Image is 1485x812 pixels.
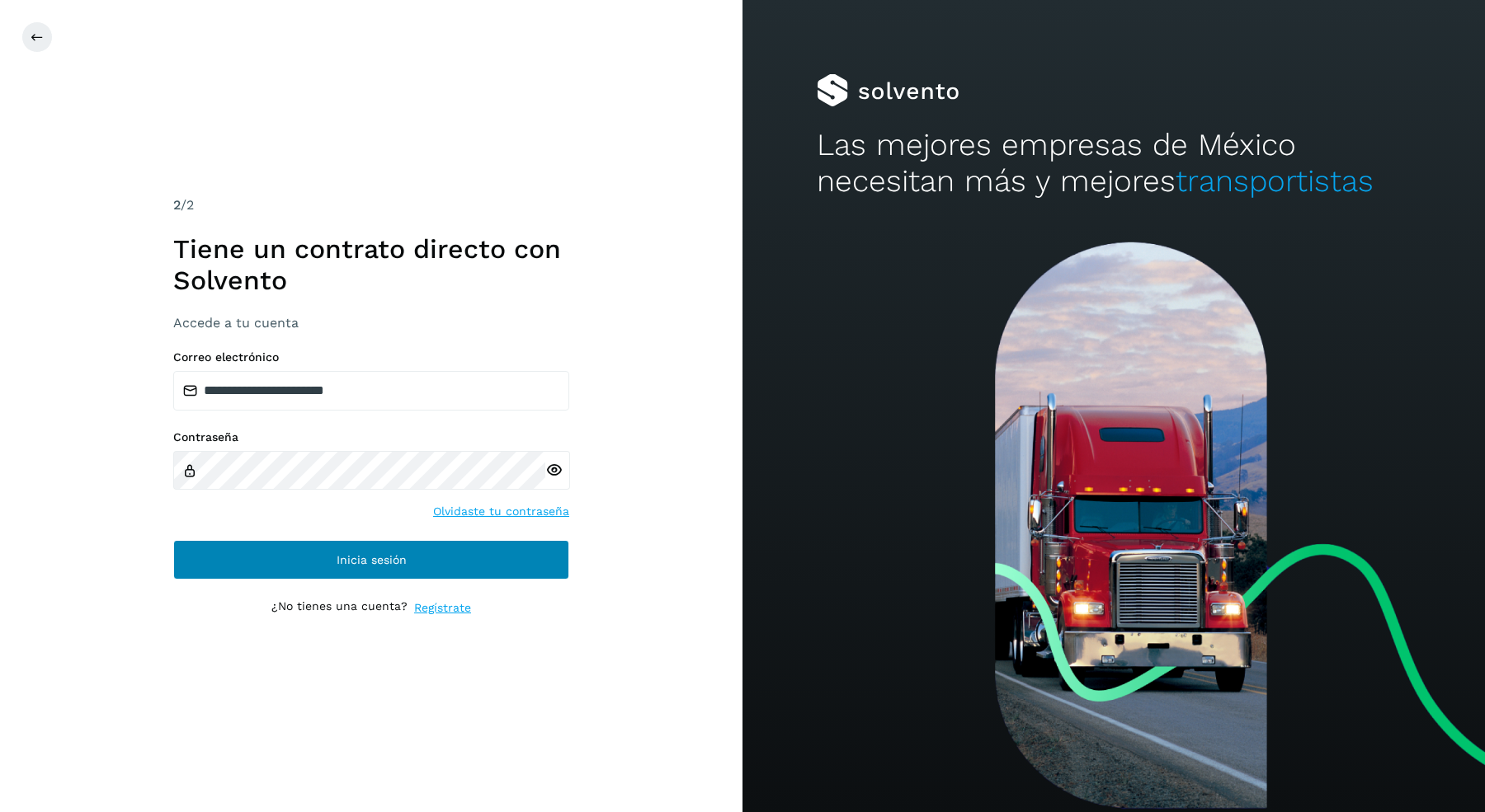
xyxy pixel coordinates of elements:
[173,195,569,215] div: /2
[337,554,407,566] span: Inicia sesión
[817,127,1411,200] h2: Las mejores empresas de México necesitan más y mejores
[173,540,569,580] button: Inicia sesión
[271,599,408,617] p: ¿No tienes una cuenta?
[414,599,471,617] a: Regístrate
[173,233,569,297] h1: Tiene un contrato directo con Solvento
[173,197,181,213] span: 2
[173,315,569,331] h3: Accede a tu cuenta
[173,350,569,364] label: Correo electrónico
[433,503,569,520] a: Olvidaste tu contraseña
[1176,163,1374,199] span: transportistas
[173,430,569,444] label: Contraseña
